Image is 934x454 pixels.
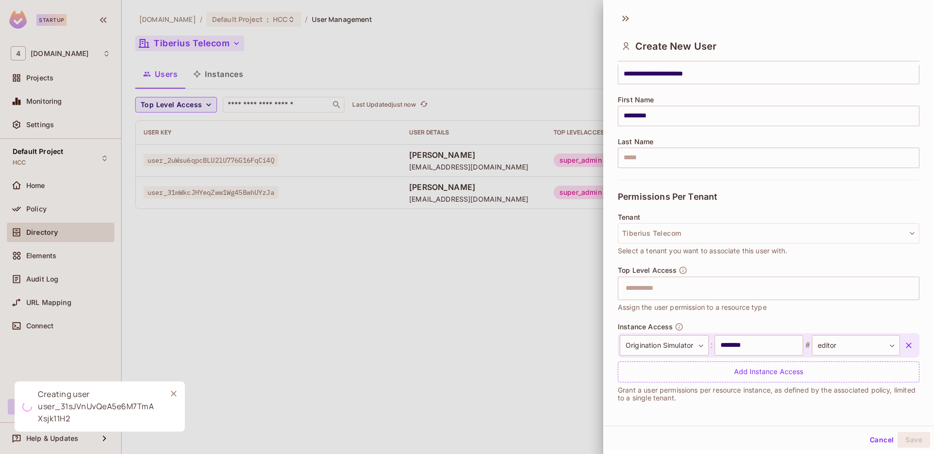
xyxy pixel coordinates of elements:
span: Last Name [618,138,653,146]
span: First Name [618,96,654,104]
span: Permissions Per Tenant [618,192,717,202]
span: Assign the user permission to a resource type [618,302,767,313]
button: Tiberius Telecom [618,223,919,244]
span: Select a tenant you want to associate this user with. [618,246,787,256]
span: Create New User [635,40,717,52]
span: Instance Access [618,323,673,331]
div: editor [812,335,900,356]
button: Close [166,386,181,401]
span: # [803,340,812,351]
button: Open [914,287,916,289]
span: : [709,340,715,351]
div: Creating user user_31sJVnUvQeA5e6M7TmAXsjk11H2 [38,388,159,425]
button: Save [898,432,930,448]
p: Grant a user permissions per resource instance, as defined by the associated policy, limited to a... [618,386,919,402]
div: Origination Simulator [620,335,709,356]
div: Add Instance Access [618,361,919,382]
span: Top Level Access [618,266,677,274]
button: Cancel [866,432,898,448]
span: Tenant [618,213,640,221]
